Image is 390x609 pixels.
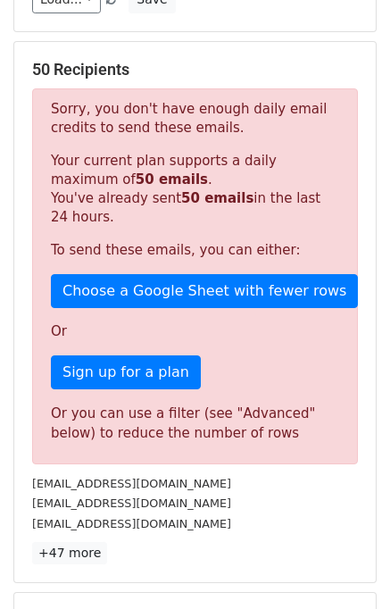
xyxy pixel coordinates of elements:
[32,517,231,530] small: [EMAIL_ADDRESS][DOMAIN_NAME]
[136,171,208,188] strong: 50 emails
[181,190,253,206] strong: 50 emails
[51,322,339,341] p: Or
[51,274,358,308] a: Choose a Google Sheet with fewer rows
[32,477,231,490] small: [EMAIL_ADDRESS][DOMAIN_NAME]
[51,355,201,389] a: Sign up for a plan
[301,523,390,609] iframe: Chat Widget
[51,100,339,138] p: Sorry, you don't have enough daily email credits to send these emails.
[32,496,231,510] small: [EMAIL_ADDRESS][DOMAIN_NAME]
[51,152,339,227] p: Your current plan supports a daily maximum of . You've already sent in the last 24 hours.
[51,241,339,260] p: To send these emails, you can either:
[32,542,107,564] a: +47 more
[32,60,358,79] h5: 50 Recipients
[51,404,339,444] div: Or you can use a filter (see "Advanced" below) to reduce the number of rows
